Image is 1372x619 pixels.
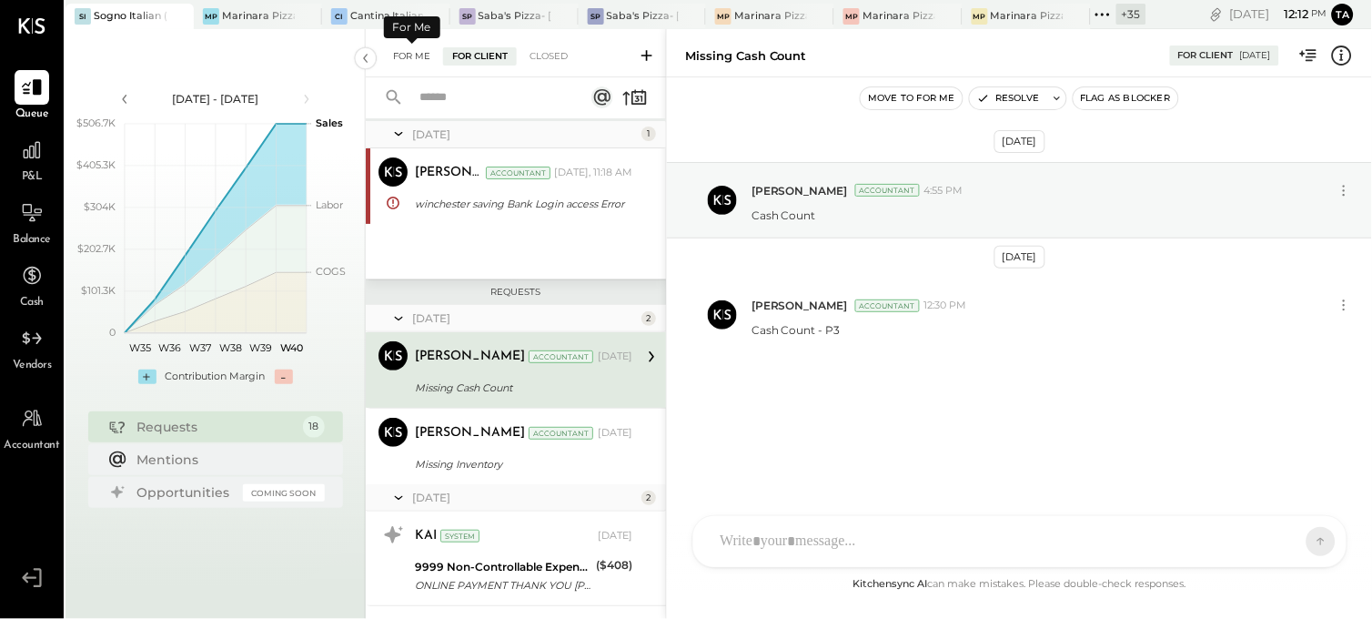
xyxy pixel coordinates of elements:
[415,164,482,182] div: [PERSON_NAME]
[734,9,807,24] div: Marinara Pizza- [GEOGRAPHIC_DATA]
[641,311,656,326] div: 2
[94,9,166,24] div: Sogno Italian (304 Restaurant)
[479,9,551,24] div: Saba's Pizza- [GEOGRAPHIC_DATA]
[138,370,156,384] div: +
[440,530,479,543] div: System
[5,438,60,454] span: Accountant
[22,169,43,186] span: P&L
[137,418,294,436] div: Requests
[1273,5,1309,23] span: 12 : 12
[685,47,807,65] div: Missing Cash Count
[588,8,604,25] div: SP
[1,321,63,374] a: Vendors
[1,401,63,454] a: Accountant
[641,491,656,505] div: 2
[384,16,440,38] div: For Me
[994,246,1045,269] div: [DATE]
[76,158,116,171] text: $405.3K
[1178,49,1234,62] div: For Client
[1240,49,1271,62] div: [DATE]
[1,259,63,311] a: Cash
[275,370,293,384] div: -
[529,427,593,440] div: Accountant
[598,350,632,364] div: [DATE]
[415,576,590,594] div: ONLINE PAYMENT THANK YOU [PERSON_NAME]-12007-ONLINE PAYMENT - THANK YOU
[75,8,91,25] div: SI
[972,8,988,25] div: MP
[752,208,816,223] p: Cash Count
[15,107,49,123] span: Queue
[843,8,860,25] div: MP
[1,70,63,123] a: Queue
[384,47,439,66] div: For Me
[243,484,325,502] div: Coming Soon
[13,232,51,249] span: Balance
[752,183,848,198] span: [PERSON_NAME]
[415,348,525,366] div: [PERSON_NAME]
[138,91,293,107] div: [DATE] - [DATE]
[109,326,116,339] text: 0
[459,8,476,25] div: SP
[991,9,1064,24] div: Marinara Pizza- [GEOGRAPHIC_DATA].
[412,310,637,326] div: [DATE]
[222,9,295,24] div: Marinara Pizza- [GEOGRAPHIC_DATA]
[855,184,920,197] div: Accountant
[715,8,731,25] div: MP
[20,295,44,311] span: Cash
[861,87,963,109] button: Move to for me
[598,529,632,543] div: [DATE]
[81,284,116,297] text: $101.3K
[1207,5,1226,24] div: copy link
[415,455,627,473] div: Missing Inventory
[443,47,517,66] div: For Client
[158,341,181,354] text: W36
[752,298,848,313] span: [PERSON_NAME]
[554,166,632,180] div: [DATE], 11:18 AM
[924,299,967,313] span: 12:30 PM
[641,127,656,141] div: 1
[76,117,116,129] text: $506.7K
[486,167,550,179] div: Accountant
[84,200,116,213] text: $304K
[415,558,590,576] div: 9999 Non-Controllable Expenses:To Be Classified P&L
[316,265,346,278] text: COGS
[520,47,577,66] div: Closed
[607,9,680,24] div: Saba's Pizza- [GEOGRAPHIC_DATA]
[166,370,266,384] div: Contribution Margin
[189,341,211,354] text: W37
[863,9,935,24] div: Marinara Pizza- [GEOGRAPHIC_DATA]
[529,350,593,363] div: Accountant
[1116,4,1146,25] div: + 35
[137,483,234,502] div: Opportunities
[924,184,963,198] span: 4:55 PM
[1,196,63,249] a: Balance
[412,490,637,505] div: [DATE]
[415,424,525,442] div: [PERSON_NAME]
[752,322,841,338] p: Cash Count - P3
[128,341,150,354] text: W35
[415,527,437,545] div: KAI
[855,299,920,312] div: Accountant
[1230,5,1327,23] div: [DATE]
[1332,4,1354,25] button: Ta
[350,9,423,24] div: Cantina Italiana
[1,133,63,186] a: P&L
[970,87,1046,109] button: Resolve
[316,117,343,129] text: Sales
[219,341,242,354] text: W38
[596,556,632,574] div: ($408)
[13,358,52,374] span: Vendors
[1312,7,1327,20] span: pm
[77,242,116,255] text: $202.7K
[1074,87,1178,109] button: Flag as Blocker
[375,286,657,299] div: Requests
[994,130,1045,153] div: [DATE]
[598,426,632,441] div: [DATE]
[331,8,348,25] div: CI
[415,195,627,213] div: winchester saving Bank Login access Error
[137,451,316,469] div: Mentions
[279,341,302,354] text: W40
[415,379,627,397] div: Missing Cash Count
[316,198,343,211] text: Labor
[303,416,325,438] div: 18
